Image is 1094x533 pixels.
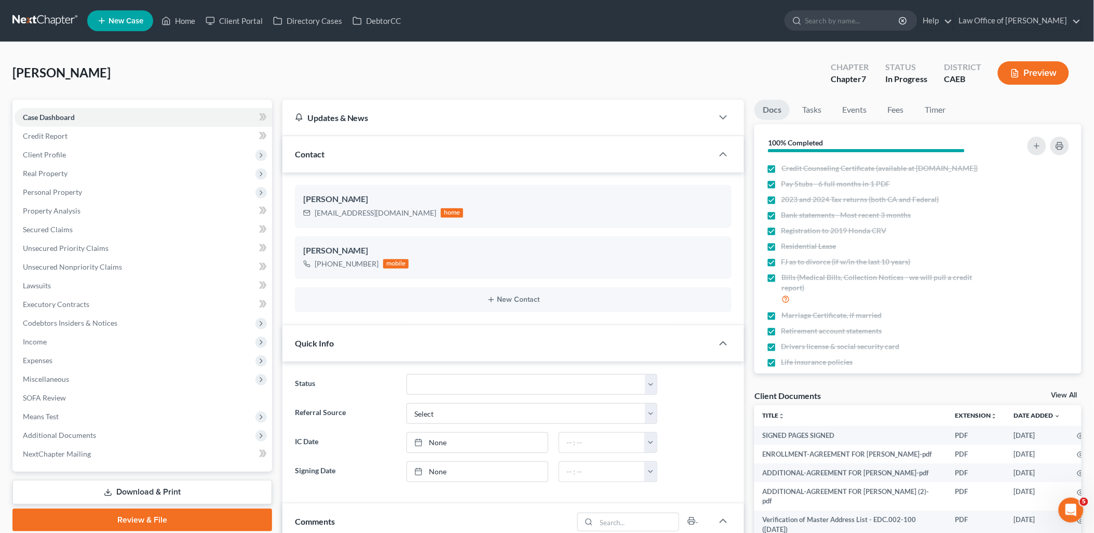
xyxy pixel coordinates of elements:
div: home [441,208,464,218]
td: PDF [947,463,1006,482]
label: Referral Source [290,403,401,424]
span: Residential Lease [781,241,836,251]
div: [EMAIL_ADDRESS][DOMAIN_NAME] [315,208,437,218]
span: Proof of SSI for Son - Need 2025 Monthly Benefit Award Letter [781,372,984,383]
label: Status [290,374,401,395]
a: Unsecured Priority Claims [15,239,272,258]
span: Codebtors Insiders & Notices [23,318,117,327]
td: PDF [947,482,1006,511]
i: unfold_more [991,413,997,419]
span: Credit Report [23,131,67,140]
td: [DATE] [1006,426,1069,445]
a: NextChapter Mailing [15,445,272,463]
a: Credit Report [15,127,272,145]
a: View All [1051,392,1077,399]
span: SOFA Review [23,393,66,402]
input: -- : -- [559,462,645,482]
div: In Progress [885,73,927,85]
a: Client Portal [200,11,268,30]
span: Quick Info [295,338,334,348]
a: Tasks [794,100,830,120]
a: Secured Claims [15,220,272,239]
td: SIGNED PAGES SIGNED [754,426,947,445]
span: New Case [109,17,143,25]
a: DebtorCC [347,11,406,30]
a: Date Added expand_more [1014,411,1061,419]
a: Docs [754,100,790,120]
span: Case Dashboard [23,113,75,122]
td: PDF [947,445,1006,463]
span: Credit Counseling Certificate (available at [DOMAIN_NAME]) [781,163,978,174]
button: New Contact [303,296,724,304]
span: Executory Contracts [23,300,89,309]
a: Directory Cases [268,11,347,30]
a: Help [918,11,953,30]
span: 2023 and 2024 Tax returns (both CA and Federal) [781,194,939,205]
td: ADDITIONAL-AGREEMENT FOR [PERSON_NAME]-pdf [754,463,947,482]
div: District [944,61,981,73]
div: CAEB [944,73,981,85]
span: 7 [861,74,866,84]
td: [DATE] [1006,482,1069,511]
span: Retirement account statements [781,326,882,336]
a: Events [834,100,875,120]
div: Status [885,61,927,73]
a: SOFA Review [15,389,272,407]
span: Lawsuits [23,281,51,290]
div: Updates & News [295,112,701,123]
span: Income [23,337,47,346]
span: Pay Stubs - 6 full months in 1 PDF [781,179,890,189]
label: IC Date [290,432,401,453]
span: FJ as to divorce (if w/in the last 10 years) [781,257,911,267]
td: ENROLLMENT-AGREEMENT FOR [PERSON_NAME]-pdf [754,445,947,463]
div: mobile [383,259,409,269]
div: [PERSON_NAME] [303,193,724,206]
span: Marriage Certificate, if married [781,310,882,321]
span: Expenses [23,356,52,365]
span: Life insurance policies [781,357,853,367]
iframe: Intercom live chat [1059,498,1084,523]
div: Chapter [831,73,869,85]
strong: 100% Completed [768,138,823,147]
span: Unsecured Priority Claims [23,244,109,252]
span: [PERSON_NAME] [12,65,111,80]
div: [PERSON_NAME] [303,245,724,257]
span: Comments [295,516,335,526]
span: Miscellaneous [23,375,69,383]
a: Extensionunfold_more [955,411,997,419]
a: Law Office of [PERSON_NAME] [954,11,1081,30]
a: Timer [916,100,954,120]
div: [PHONE_NUMBER] [315,259,379,269]
span: Drivers license & social security card [781,341,900,352]
i: unfold_more [779,413,785,419]
td: PDF [947,426,1006,445]
a: Home [156,11,200,30]
span: Personal Property [23,188,82,196]
td: [DATE] [1006,445,1069,463]
span: Contact [295,149,325,159]
a: Titleunfold_more [763,411,785,419]
a: Lawsuits [15,276,272,295]
span: Real Property [23,169,67,178]
span: Bank statements - Most recent 3 months [781,210,911,220]
span: Bills (Medical Bills, Collection Notices - we will pull a credit report) [781,272,991,293]
a: Unsecured Nonpriority Claims [15,258,272,276]
span: Secured Claims [23,225,73,234]
span: Client Profile [23,150,66,159]
a: Case Dashboard [15,108,272,127]
a: Property Analysis [15,202,272,220]
span: Means Test [23,412,59,421]
span: 5 [1080,498,1088,506]
td: ADDITIONAL-AGREEMENT FOR [PERSON_NAME] (2)-pdf [754,482,947,511]
span: Property Analysis [23,206,80,215]
input: -- : -- [559,433,645,452]
i: expand_more [1055,413,1061,419]
div: Client Documents [754,390,821,401]
span: NextChapter Mailing [23,449,91,458]
a: Review & File [12,509,272,531]
a: Download & Print [12,480,272,504]
button: Preview [998,61,1069,85]
a: Fees [879,100,912,120]
input: Search by name... [805,11,900,30]
span: Unsecured Nonpriority Claims [23,262,122,271]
